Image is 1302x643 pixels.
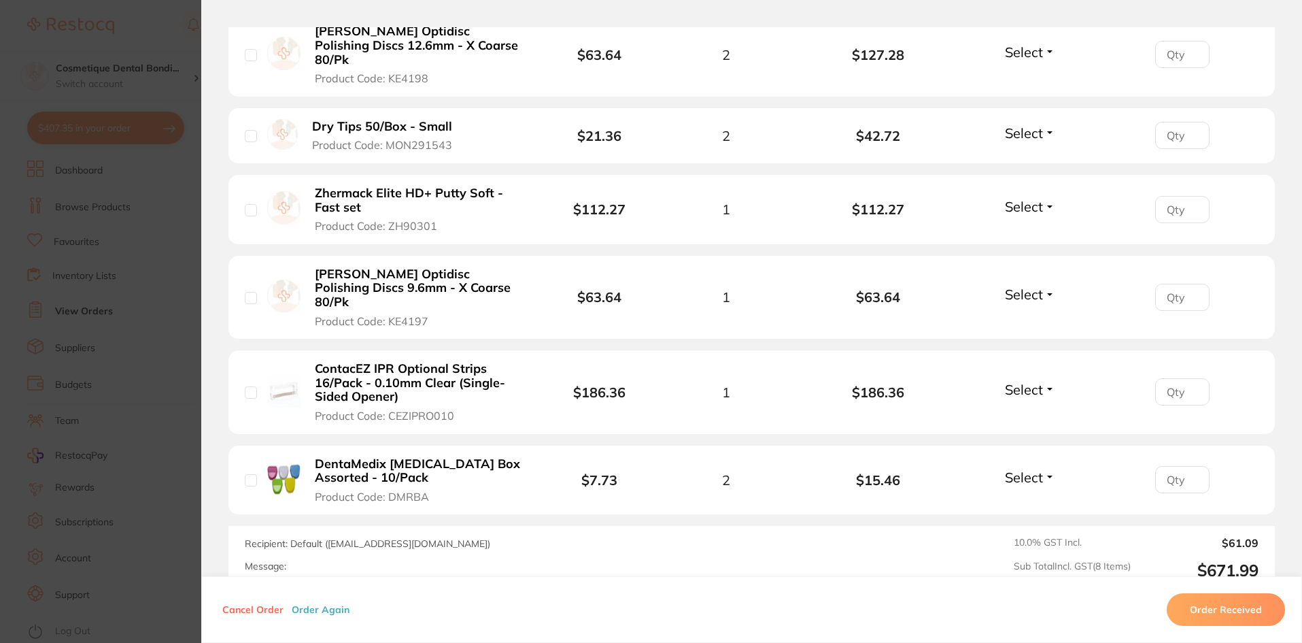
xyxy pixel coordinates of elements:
[1001,198,1059,215] button: Select
[59,41,241,54] div: Choose a greener path in healthcare!
[1005,125,1043,142] span: Select
[59,21,241,35] div: Hi Cosmetique,
[722,201,730,217] span: 1
[267,37,301,70] img: Kerr Hawe Optidisc Polishing Discs 12.6mm - X Coarse 80/Pk
[311,457,529,504] button: DentaMedix [MEDICAL_DATA] Box Assorted - 10/Pack Product Code: DMRBA
[59,115,234,139] i: Discount will be applied on the supplier’s end.
[315,491,429,503] span: Product Code: DMRBA
[1001,44,1059,61] button: Select
[722,472,730,488] span: 2
[1142,537,1258,549] output: $61.09
[315,457,525,485] b: DentaMedix [MEDICAL_DATA] Box Assorted - 10/Pack
[315,362,525,404] b: ContacEZ IPR Optional Strips 16/Pack - 0.10mm Clear (Single-Sided Opener)
[315,220,437,232] span: Product Code: ZH90301
[1142,561,1258,580] output: $671.99
[802,472,955,488] b: $15.46
[1014,561,1131,580] span: Sub Total Incl. GST ( 8 Items)
[315,267,525,310] b: [PERSON_NAME] Optidisc Polishing Discs 9.6mm - X Coarse 80/Pk
[315,315,428,327] span: Product Code: KE4197
[577,127,621,144] b: $21.36
[267,191,301,225] img: Zhermack Elite HD+ Putty Soft - Fast set
[802,384,955,400] b: $186.36
[573,201,626,218] b: $112.27
[802,47,955,63] b: $127.28
[267,280,301,313] img: Kerr Hawe Optidisc Polishing Discs 9.6mm - X Coarse 80/Pk
[315,72,428,84] span: Product Code: KE4198
[267,462,301,495] img: DentaMedix Retainer Box Assorted - 10/Pack
[312,120,452,134] b: Dry Tips 50/Box - Small
[312,139,452,151] span: Product Code: MON291543
[267,374,301,408] img: ContacEZ IPR Optional Strips 16/Pack - 0.10mm Clear (Single-Sided Opener)
[288,604,354,616] button: Order Again
[577,288,621,306] b: $63.64
[20,12,252,252] div: message notification from Restocq, 2h ago. Hi Cosmetique, Choose a greener path in healthcare! 🌱G...
[1001,286,1059,303] button: Select
[802,128,955,144] b: $42.72
[245,561,286,572] label: Message:
[722,289,730,305] span: 1
[1001,125,1059,142] button: Select
[59,61,241,142] div: 🌱Get 20% off all RePractice products on Restocq until [DATE]. Simply head to Browse Products and ...
[1005,44,1043,61] span: Select
[59,231,241,243] p: Message from Restocq, sent 2h ago
[722,128,730,144] span: 2
[1005,286,1043,303] span: Select
[1155,284,1210,311] input: Qty
[245,538,490,550] span: Recipient: Default ( [EMAIL_ADDRESS][DOMAIN_NAME] )
[581,472,617,489] b: $7.73
[315,24,525,67] b: [PERSON_NAME] Optidisc Polishing Discs 12.6mm - X Coarse 80/Pk
[1005,381,1043,398] span: Select
[802,289,955,305] b: $63.64
[31,24,52,46] img: Profile image for Restocq
[1155,196,1210,223] input: Qty
[315,410,454,422] span: Product Code: CEZIPRO010
[1167,593,1285,626] button: Order Received
[1001,381,1059,398] button: Select
[577,46,621,63] b: $63.64
[315,186,525,214] b: Zhermack Elite HD+ Putty Soft - Fast set
[59,21,241,225] div: Message content
[1155,378,1210,406] input: Qty
[722,384,730,400] span: 1
[802,201,955,217] b: $112.27
[1001,469,1059,486] button: Select
[311,361,529,423] button: ContacEZ IPR Optional Strips 16/Pack - 0.10mm Clear (Single-Sided Opener) Product Code: CEZIPRO010
[1155,466,1210,493] input: Qty
[311,24,529,85] button: [PERSON_NAME] Optidisc Polishing Discs 12.6mm - X Coarse 80/Pk Product Code: KE4198
[311,267,529,328] button: [PERSON_NAME] Optidisc Polishing Discs 9.6mm - X Coarse 80/Pk Product Code: KE4197
[722,47,730,63] span: 2
[1155,41,1210,68] input: Qty
[308,119,469,152] button: Dry Tips 50/Box - Small Product Code: MON291543
[1155,122,1210,149] input: Qty
[1005,198,1043,215] span: Select
[311,186,529,233] button: Zhermack Elite HD+ Putty Soft - Fast set Product Code: ZH90301
[1005,469,1043,486] span: Select
[573,384,626,401] b: $186.36
[218,604,288,616] button: Cancel Order
[267,119,298,150] img: Dry Tips 50/Box - Small
[1014,537,1131,549] span: 10.0 % GST Incl.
